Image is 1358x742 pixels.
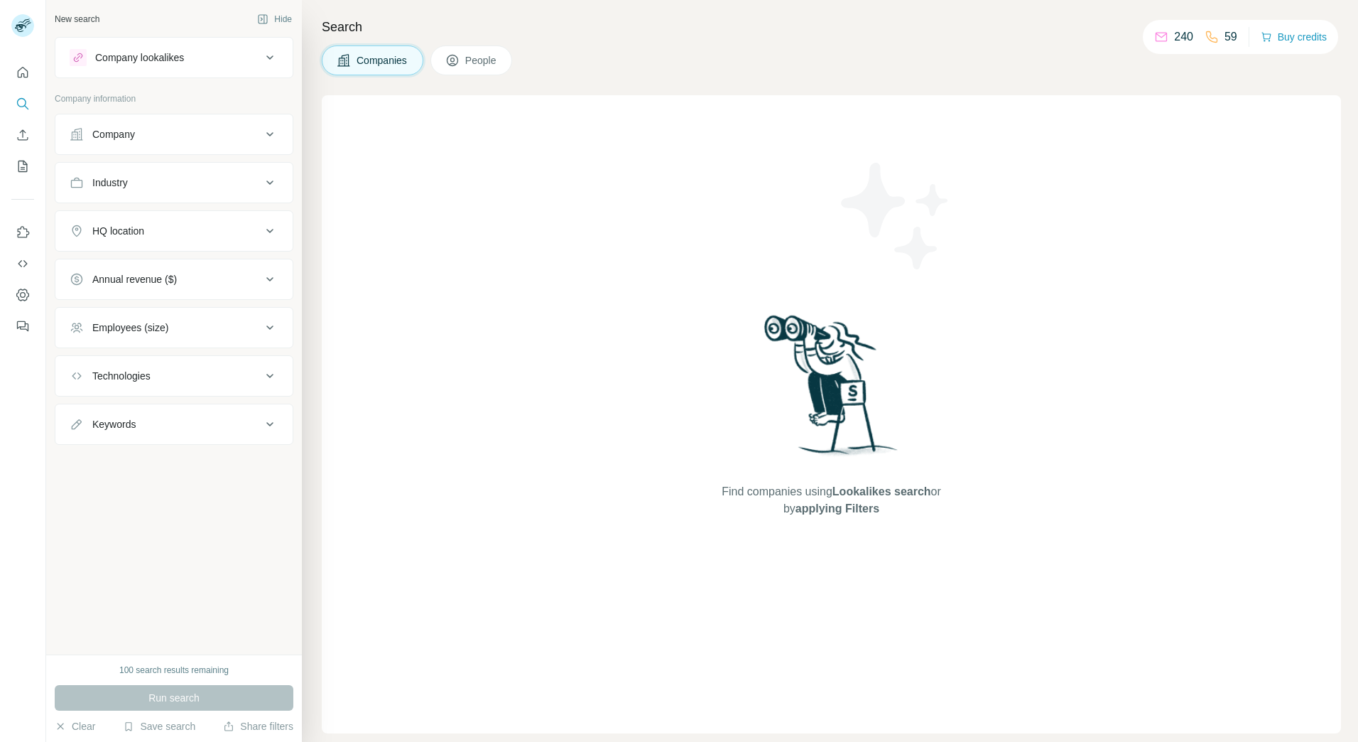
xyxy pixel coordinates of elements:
button: Enrich CSV [11,122,34,148]
div: Company lookalikes [95,50,184,65]
span: People [465,53,498,68]
button: Use Surfe API [11,251,34,276]
div: Keywords [92,417,136,431]
span: Lookalikes search [832,485,931,498]
button: Feedback [11,313,34,339]
button: Annual revenue ($) [55,262,293,296]
button: Quick start [11,60,34,85]
button: Search [11,91,34,117]
button: Buy credits [1261,27,1327,47]
button: Company [55,117,293,151]
button: Clear [55,719,95,733]
button: Keywords [55,407,293,441]
p: 240 [1174,28,1193,45]
p: Company information [55,92,293,105]
button: My lists [11,154,34,179]
h4: Search [322,17,1341,37]
button: Save search [123,719,195,733]
div: New search [55,13,99,26]
img: Surfe Illustration - Stars [832,152,960,280]
button: Employees (size) [55,311,293,345]
div: HQ location [92,224,144,238]
div: Annual revenue ($) [92,272,177,286]
div: 100 search results remaining [119,664,229,677]
div: Employees (size) [92,321,168,335]
div: Technologies [92,369,151,383]
button: Use Surfe on LinkedIn [11,220,34,245]
button: Technologies [55,359,293,393]
button: Company lookalikes [55,41,293,75]
img: Surfe Illustration - Woman searching with binoculars [758,311,906,470]
button: Dashboard [11,282,34,308]
button: Industry [55,166,293,200]
button: Share filters [223,719,293,733]
div: Industry [92,176,128,190]
button: Hide [247,9,302,30]
div: Company [92,127,135,141]
span: applying Filters [795,502,879,515]
p: 59 [1224,28,1237,45]
span: Find companies using or by [717,483,945,517]
button: HQ location [55,214,293,248]
span: Companies [357,53,408,68]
